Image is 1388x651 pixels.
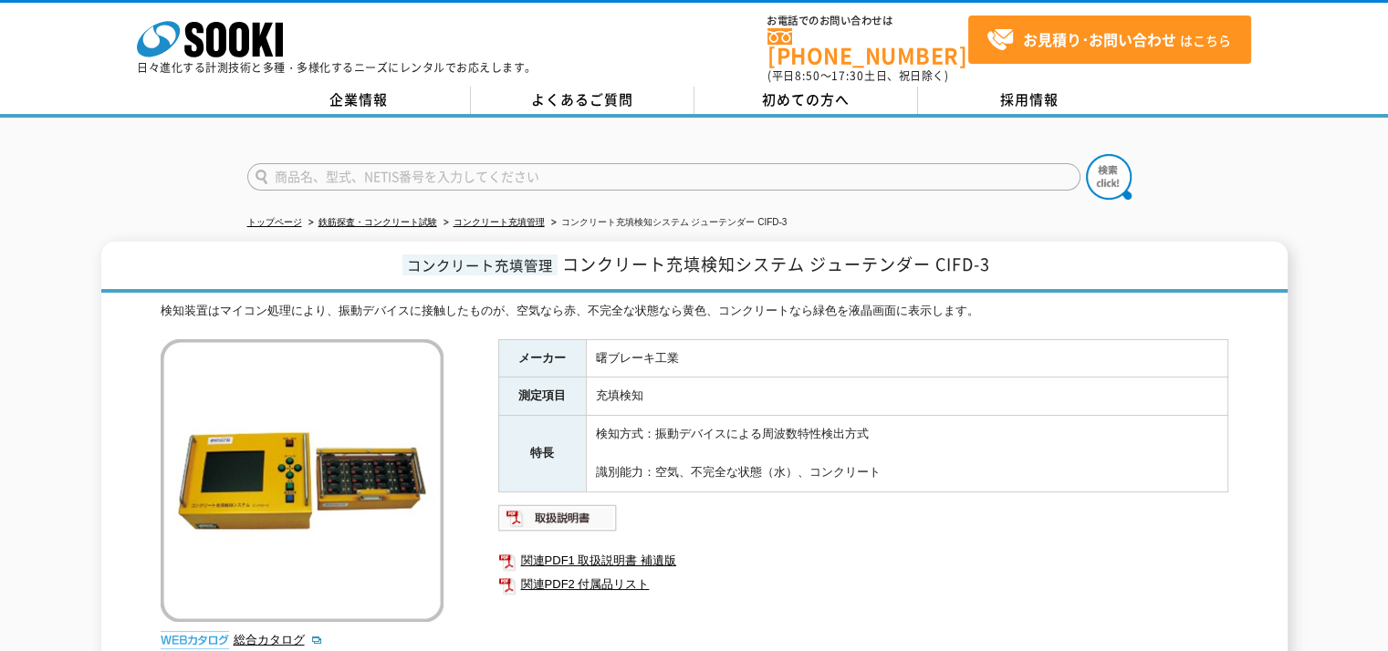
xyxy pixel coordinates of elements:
[767,28,968,66] a: [PHONE_NUMBER]
[247,217,302,227] a: トップページ
[762,89,850,109] span: 初めての方へ
[137,62,537,73] p: 日々進化する計測技術と多種・多様化するニーズにレンタルでお応えします。
[498,339,586,377] th: メーカー
[161,339,444,622] img: コンクリート充填検知システム ジューテンダー CIFD-3
[586,339,1227,377] td: 曙ブレーキ工業
[831,67,864,84] span: 17:30
[562,252,990,276] span: コンクリート充填検知システム ジューテンダー CIFD-3
[498,416,586,491] th: 特長
[318,217,437,227] a: 鉄筋探査・コンクリート試験
[586,377,1227,416] td: 充填検知
[918,87,1142,114] a: 採用情報
[694,87,918,114] a: 初めての方へ
[234,633,323,646] a: 総合カタログ
[247,163,1080,191] input: 商品名、型式、NETIS番号を入力してください
[498,549,1228,573] a: 関連PDF1 取扱説明書 補遺版
[161,631,229,649] img: webカタログ
[1023,28,1176,50] strong: お見積り･お問い合わせ
[454,217,545,227] a: コンクリート充填管理
[586,416,1227,491] td: 検知方式：振動デバイスによる周波数特性検出方式 識別能力：空気、不完全な状態（水）、コンクリート
[498,503,618,532] img: 取扱説明書
[548,213,788,232] li: コンクリート充填検知システム ジューテンダー CIFD-3
[795,67,820,84] span: 8:50
[767,15,968,26] span: お電話でのお問い合わせは
[471,87,694,114] a: よくあるご質問
[968,15,1251,64] a: お見積り･お問い合わせはこちら
[247,87,471,114] a: 企業情報
[767,67,948,84] span: (平日 ～ 土日、祝日除く)
[402,254,558,275] span: コンクリート充填管理
[986,26,1231,54] span: はこちら
[161,302,1228,321] div: 検知装置はマイコン処理により、振動デバイスに接触したものが、空気なら赤、不完全な状態なら黄色、コンクリートなら緑色を液晶画面に表示します。
[498,377,586,416] th: 測定項目
[1086,154,1132,200] img: btn_search.png
[498,515,618,529] a: 取扱説明書
[498,573,1228,596] a: 関連PDF2 付属品リスト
